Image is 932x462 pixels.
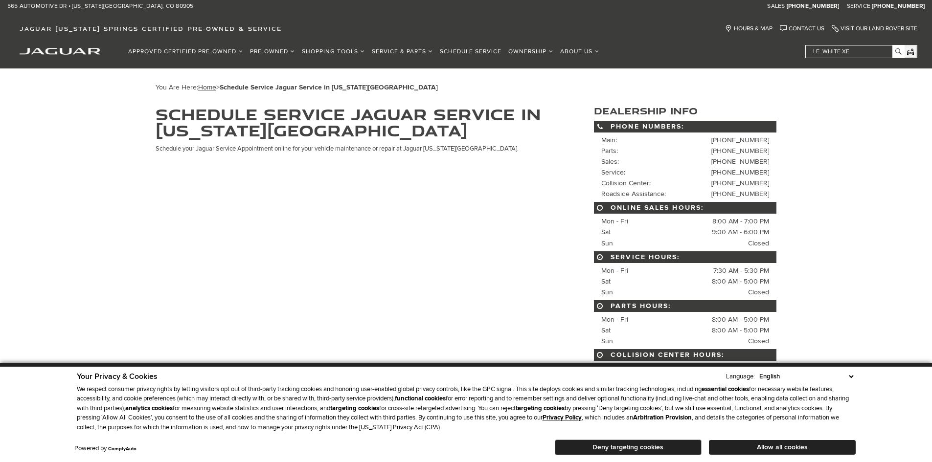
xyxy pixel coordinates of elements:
span: Mon - Fri [601,266,628,275]
a: Privacy Policy [543,414,582,421]
span: 8:00 AM - 5:00 PM [712,314,769,325]
a: Hours & Map [725,25,773,32]
strong: targeting cookies [516,404,565,412]
a: About Us [557,43,603,60]
span: Jaguar [US_STATE] Springs Certified Pre-Owned & Service [20,25,282,32]
span: Sat [601,277,611,286]
span: Main: [601,136,617,144]
span: Closed [748,287,769,298]
a: 565 Automotive Dr • [US_STATE][GEOGRAPHIC_DATA], CO 80905 [7,2,193,10]
a: [PHONE_NUMBER] [711,136,769,144]
span: Parts: [601,147,618,155]
a: Ownership [505,43,557,60]
button: Deny targeting cookies [555,440,702,455]
a: Contact Us [780,25,824,32]
input: i.e. White XE [806,45,904,58]
span: 8:00 AM - 7:00 PM [712,216,769,227]
h1: Schedule Service Jaguar Service in [US_STATE][GEOGRAPHIC_DATA] [156,106,565,138]
a: jaguar [20,46,100,55]
span: Sales [767,2,785,10]
strong: Arbitration Provision [633,414,692,421]
div: Powered by [74,445,136,452]
span: 8:00 AM - 5:00 PM [712,325,769,336]
span: Service Hours: [594,251,776,263]
a: Approved Certified Pre-Owned [125,43,247,60]
a: [PHONE_NUMBER] [872,2,925,10]
a: Pre-Owned [247,43,298,60]
strong: targeting cookies [330,404,379,412]
p: We respect consumer privacy rights by letting visitors opt out of third-party tracking cookies an... [77,385,856,433]
span: Sun [601,239,613,247]
p: Schedule your Jaguar Service Appointment online for your vehicle maintenance or repair at Jaguar ... [156,143,565,154]
a: Jaguar [US_STATE] Springs Certified Pre-Owned & Service [15,25,287,32]
a: Visit Our Land Rover Site [832,25,917,32]
nav: Main Navigation [125,43,603,60]
a: [PHONE_NUMBER] [711,157,769,166]
span: Service [847,2,870,10]
div: Language: [726,374,755,380]
span: You Are Here: [156,83,438,91]
a: [PHONE_NUMBER] [711,168,769,176]
span: Sat [601,228,611,236]
strong: analytics cookies [125,404,173,412]
span: Sat [601,326,611,334]
span: Sales: [601,157,619,166]
span: Closed [748,238,769,249]
div: Breadcrumbs [156,83,777,91]
strong: essential cookies [702,385,749,393]
select: Language Select [757,372,856,381]
a: Shopping Tools [298,43,368,60]
a: [PHONE_NUMBER] [787,2,840,10]
span: Sun [601,288,613,296]
a: Service & Parts [368,43,436,60]
span: Roadside Assistance: [601,190,666,198]
span: > [198,83,438,91]
span: Mon - Fri [601,315,628,324]
a: Home [198,83,216,91]
a: [PHONE_NUMBER] [711,147,769,155]
span: Online Sales Hours: [594,202,776,214]
a: [PHONE_NUMBER] [711,190,769,198]
span: Parts Hours: [594,300,776,312]
span: 9:00 AM - 6:00 PM [712,227,769,238]
span: Phone Numbers: [594,121,776,132]
span: Service: [601,168,625,176]
strong: Schedule Service Jaguar Service in [US_STATE][GEOGRAPHIC_DATA] [220,83,438,91]
span: Closed [748,336,769,347]
strong: functional cookies [395,395,446,402]
button: Allow all cookies [709,440,856,455]
a: [PHONE_NUMBER] [711,179,769,187]
span: Your Privacy & Cookies [77,372,158,381]
img: Jaguar [20,48,100,55]
span: 7:30 AM - 5:30 PM [713,265,769,276]
span: 8:00 AM - 5:00 PM [712,276,769,287]
span: Mon - Fri [601,217,628,225]
h3: Dealership Info [594,106,776,116]
a: ComplyAuto [108,446,136,452]
span: Sun [601,337,613,345]
a: Schedule Service [436,43,505,60]
span: Collision Center Hours: [594,349,776,361]
span: Collision Center: [601,179,651,187]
